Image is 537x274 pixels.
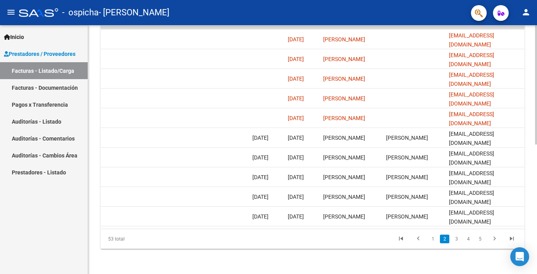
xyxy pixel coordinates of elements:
span: [PERSON_NAME] [323,154,365,161]
span: [EMAIL_ADDRESS][DOMAIN_NAME] [449,170,494,185]
mat-icon: person [521,7,531,17]
span: [DATE] [252,154,268,161]
span: [PERSON_NAME] [386,174,428,180]
span: [PERSON_NAME] [323,76,365,82]
span: [DATE] [288,56,304,62]
span: [EMAIL_ADDRESS][DOMAIN_NAME] [449,91,494,107]
a: 3 [452,235,461,243]
a: go to next page [487,235,502,243]
span: [DATE] [288,115,304,121]
span: [PERSON_NAME] [323,213,365,220]
span: - ospicha [62,4,99,21]
span: Inicio [4,33,24,41]
a: go to previous page [411,235,426,243]
span: [EMAIL_ADDRESS][DOMAIN_NAME] [449,72,494,87]
span: [DATE] [288,194,304,200]
span: [PERSON_NAME] [323,194,365,200]
li: page 3 [451,232,462,246]
span: Prestadores / Proveedores [4,50,75,58]
span: [PERSON_NAME] [386,194,428,200]
span: [DATE] [252,174,268,180]
span: [PERSON_NAME] [323,135,365,141]
span: [DATE] [288,174,304,180]
span: [DATE] [252,213,268,220]
span: [EMAIL_ADDRESS][DOMAIN_NAME] [449,32,494,48]
span: [PERSON_NAME] [386,213,428,220]
span: [EMAIL_ADDRESS][DOMAIN_NAME] [449,150,494,166]
span: [EMAIL_ADDRESS][DOMAIN_NAME] [449,111,494,126]
li: page 5 [474,232,486,246]
span: [DATE] [252,135,268,141]
div: Open Intercom Messenger [510,247,529,266]
span: [PERSON_NAME] [323,95,365,102]
a: 5 [475,235,485,243]
span: [PERSON_NAME] [386,135,428,141]
span: [DATE] [288,36,304,43]
span: [PERSON_NAME] [323,56,365,62]
span: [PERSON_NAME] [323,174,365,180]
span: [DATE] [288,76,304,82]
div: 53 total [101,229,184,249]
span: [PERSON_NAME] [323,36,365,43]
li: page 2 [439,232,451,246]
mat-icon: menu [6,7,16,17]
a: 1 [428,235,438,243]
span: [PERSON_NAME] [323,115,365,121]
li: page 4 [462,232,474,246]
span: [EMAIL_ADDRESS][DOMAIN_NAME] [449,209,494,225]
span: - [PERSON_NAME] [99,4,169,21]
span: [DATE] [288,154,304,161]
span: [EMAIL_ADDRESS][DOMAIN_NAME] [449,190,494,205]
span: [DATE] [288,135,304,141]
a: go to first page [394,235,408,243]
span: [DATE] [288,213,304,220]
span: [DATE] [252,194,268,200]
li: page 1 [427,232,439,246]
a: 2 [440,235,449,243]
span: [DATE] [288,95,304,102]
span: [EMAIL_ADDRESS][DOMAIN_NAME] [449,131,494,146]
span: [PERSON_NAME] [386,154,428,161]
span: [EMAIL_ADDRESS][DOMAIN_NAME] [449,52,494,67]
a: 4 [463,235,473,243]
a: go to last page [504,235,519,243]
